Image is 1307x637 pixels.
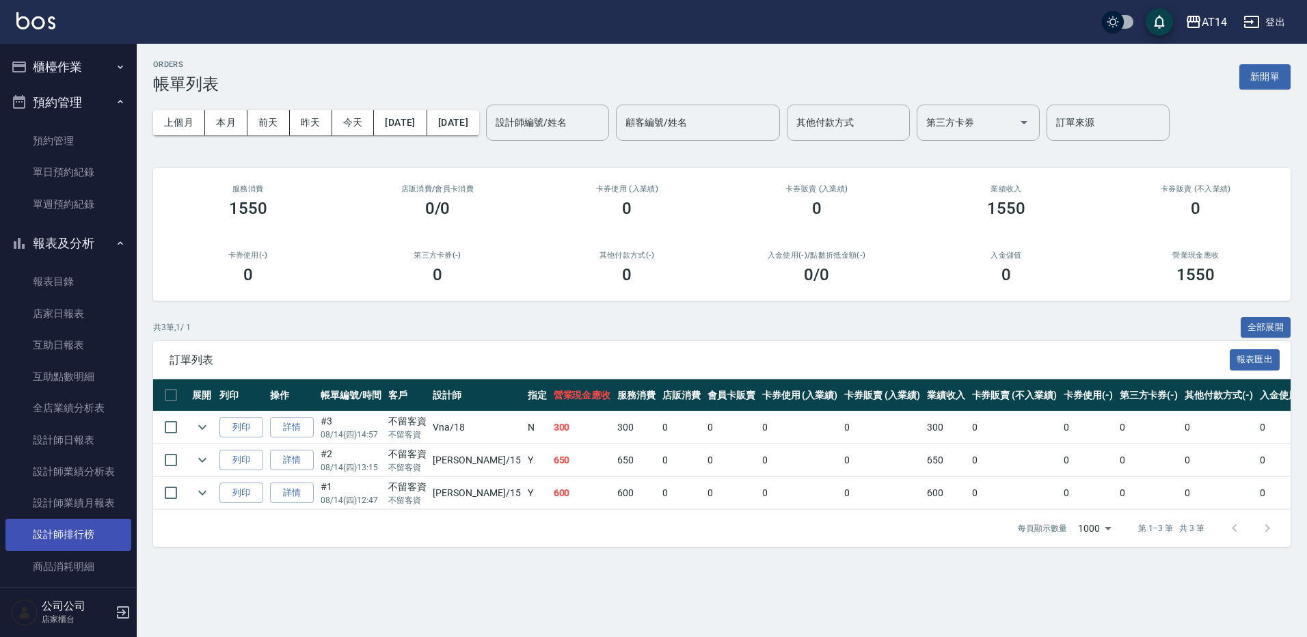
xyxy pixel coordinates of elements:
[1060,477,1116,509] td: 0
[42,599,111,613] h5: 公司公司
[987,199,1025,218] h3: 1550
[5,361,131,392] a: 互助點數明細
[550,444,615,476] td: 650
[429,444,524,476] td: [PERSON_NAME] /15
[332,110,375,135] button: 今天
[5,424,131,456] a: 設計師日報表
[614,379,659,411] th: 服務消費
[5,582,131,614] a: 單一服務項目查詢
[1118,185,1274,193] h2: 卡券販賣 (不入業績)
[270,483,314,504] a: 詳情
[270,417,314,438] a: 詳情
[229,199,267,218] h3: 1550
[5,226,131,261] button: 報表及分析
[5,266,131,297] a: 報表目錄
[321,429,381,441] p: 08/14 (四) 14:57
[928,251,1084,260] h2: 入金儲值
[189,379,216,411] th: 展開
[1060,379,1116,411] th: 卡券使用(-)
[192,450,213,470] button: expand row
[1146,8,1173,36] button: save
[205,110,247,135] button: 本月
[924,444,969,476] td: 650
[759,477,841,509] td: 0
[1116,379,1182,411] th: 第三方卡券(-)
[5,456,131,487] a: 設計師業績分析表
[622,265,632,284] h3: 0
[524,444,550,476] td: Y
[5,49,131,85] button: 櫃檯作業
[704,379,759,411] th: 會員卡販賣
[759,411,841,444] td: 0
[759,444,841,476] td: 0
[429,379,524,411] th: 設計師
[841,379,924,411] th: 卡券販賣 (入業績)
[192,417,213,437] button: expand row
[1181,477,1256,509] td: 0
[5,85,131,120] button: 預約管理
[1116,411,1182,444] td: 0
[550,379,615,411] th: 營業現金應收
[1138,522,1204,534] p: 第 1–3 筆 共 3 筆
[1181,379,1256,411] th: 其他付款方式(-)
[841,477,924,509] td: 0
[524,411,550,444] td: N
[549,251,705,260] h2: 其他付款方式(-)
[1230,349,1280,370] button: 報表匯出
[433,265,442,284] h3: 0
[550,411,615,444] td: 300
[841,444,924,476] td: 0
[704,477,759,509] td: 0
[374,110,427,135] button: [DATE]
[359,185,515,193] h2: 店販消費 /會員卡消費
[429,477,524,509] td: [PERSON_NAME] /15
[969,444,1060,476] td: 0
[317,444,385,476] td: #2
[5,157,131,188] a: 單日預約紀錄
[1118,251,1274,260] h2: 營業現金應收
[270,450,314,471] a: 詳情
[969,379,1060,411] th: 卡券販賣 (不入業績)
[11,599,38,626] img: Person
[317,379,385,411] th: 帳單編號/時間
[16,12,55,29] img: Logo
[388,414,427,429] div: 不留客資
[243,265,253,284] h3: 0
[5,189,131,220] a: 單週預約紀錄
[219,450,263,471] button: 列印
[614,411,659,444] td: 300
[5,392,131,424] a: 全店業績分析表
[5,519,131,550] a: 設計師排行榜
[659,477,704,509] td: 0
[388,461,427,474] p: 不留客資
[1180,8,1232,36] button: AT14
[219,417,263,438] button: 列印
[841,411,924,444] td: 0
[1176,265,1215,284] h3: 1550
[388,494,427,506] p: 不留客資
[153,74,219,94] h3: 帳單列表
[969,477,1060,509] td: 0
[317,477,385,509] td: #1
[216,379,267,411] th: 列印
[5,298,131,329] a: 店家日報表
[738,251,895,260] h2: 入金使用(-) /點數折抵金額(-)
[1116,444,1182,476] td: 0
[1238,10,1291,35] button: 登出
[153,110,205,135] button: 上個月
[388,429,427,441] p: 不留客資
[704,444,759,476] td: 0
[170,251,326,260] h2: 卡券使用(-)
[192,483,213,503] button: expand row
[759,379,841,411] th: 卡券使用 (入業績)
[170,185,326,193] h3: 服務消費
[388,480,427,494] div: 不留客資
[429,411,524,444] td: Vna /18
[153,321,191,334] p: 共 3 筆, 1 / 1
[1073,510,1116,547] div: 1000
[738,185,895,193] h2: 卡券販賣 (入業績)
[524,379,550,411] th: 指定
[969,411,1060,444] td: 0
[1060,444,1116,476] td: 0
[549,185,705,193] h2: 卡券使用 (入業績)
